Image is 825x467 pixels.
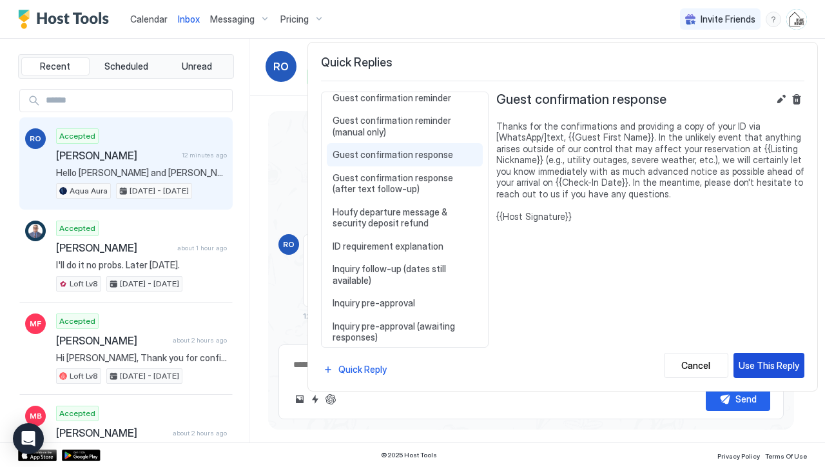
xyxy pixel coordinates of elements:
div: Quick Reply [338,363,387,376]
div: Open Intercom Messenger [13,423,44,454]
span: Inquiry follow-up (dates still available) [333,263,477,286]
span: Guest confirmation reminder [333,92,477,104]
span: Guest confirmation reminder (manual only) [333,115,477,137]
span: Guest confirmation response [496,92,666,108]
div: Cancel [681,359,710,372]
span: Inquiry pre-approval [333,297,477,309]
button: Delete [789,92,804,107]
span: Guest confirmation response (after text follow-up) [333,172,477,195]
span: Inquiry pre-approval (awaiting responses) [333,321,477,343]
button: Use This Reply [733,353,804,378]
span: ID requirement explanation [333,241,477,252]
button: Edit [773,92,789,107]
span: Houfy departure message & security deposit refund [333,206,477,229]
span: Guest confirmation response [333,149,477,161]
span: Thanks for the confirmations and providing a copy of your ID via [WhatsApp/]text, {{Guest First N... [496,121,804,223]
span: Quick Replies [321,55,804,70]
button: Quick Reply [321,361,389,378]
div: Use This Reply [739,359,799,372]
button: Cancel [664,353,728,378]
